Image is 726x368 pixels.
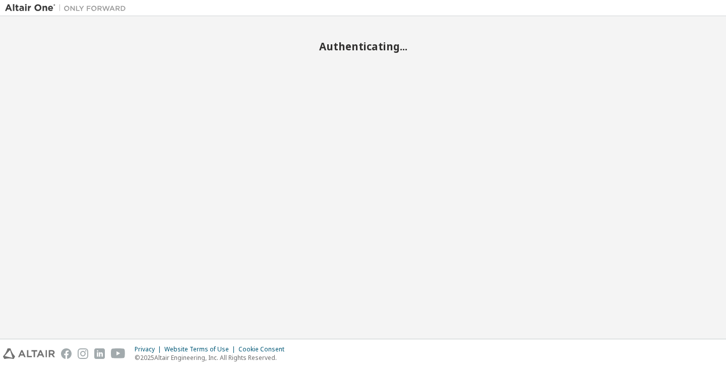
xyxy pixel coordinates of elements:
div: Privacy [135,345,164,353]
div: Website Terms of Use [164,345,238,353]
p: © 2025 Altair Engineering, Inc. All Rights Reserved. [135,353,290,362]
img: linkedin.svg [94,348,105,359]
img: facebook.svg [61,348,72,359]
h2: Authenticating... [5,40,721,53]
img: instagram.svg [78,348,88,359]
img: Altair One [5,3,131,13]
img: youtube.svg [111,348,126,359]
img: altair_logo.svg [3,348,55,359]
div: Cookie Consent [238,345,290,353]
